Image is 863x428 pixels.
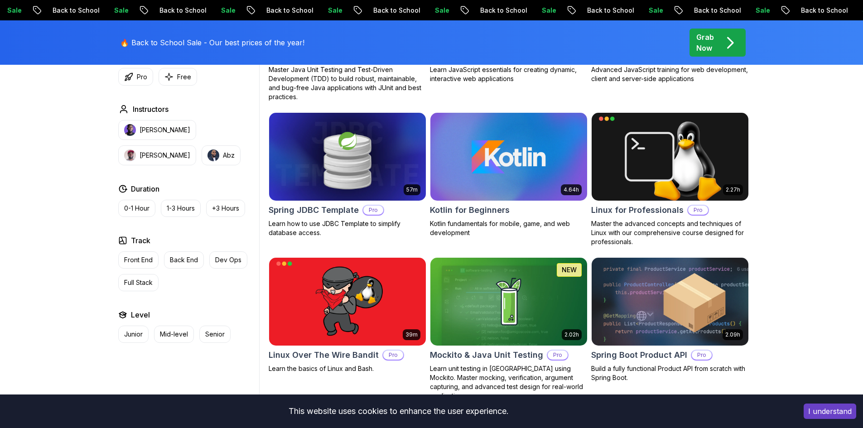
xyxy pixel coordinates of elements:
[207,149,219,161] img: instructor img
[316,6,345,15] p: Sale
[124,149,136,161] img: instructor img
[223,151,235,160] p: Abz
[591,257,749,382] a: Spring Boot Product API card2.09hSpring Boot Product APIProBuild a fully functional Product API f...
[118,120,196,140] button: instructor img[PERSON_NAME]
[118,145,196,165] button: instructor img[PERSON_NAME]
[430,364,588,400] p: Learn unit testing in [GEOGRAPHIC_DATA] using Mockito. Master mocking, verification, argument cap...
[430,113,587,201] img: Kotlin for Beginners card
[209,251,247,269] button: Dev Ops
[591,219,749,246] p: Master the advanced concepts and techniques of Linux with our comprehensive course designed for p...
[592,113,748,201] img: Linux for Professionals card
[140,151,190,160] p: [PERSON_NAME]
[362,6,423,15] p: Back to School
[124,124,136,136] img: instructor img
[789,6,851,15] p: Back to School
[564,331,579,338] p: 2.02h
[202,145,241,165] button: instructor imgAbz
[269,257,426,373] a: Linux Over The Wire Bandit card39mLinux Over The Wire BanditProLearn the basics of Linux and Bash.
[591,112,749,246] a: Linux for Professionals card2.27hLinux for ProfessionalsProMaster the advanced concepts and techn...
[124,330,143,339] p: Junior
[269,113,426,201] img: Spring JDBC Template card
[591,65,749,83] p: Advanced JavaScript training for web development, client and server-side applications
[688,206,708,215] p: Pro
[159,68,197,86] button: Free
[102,6,131,15] p: Sale
[430,257,588,400] a: Mockito & Java Unit Testing card2.02hNEWMockito & Java Unit TestingProLearn unit testing in [GEOG...
[269,65,426,101] p: Master Java Unit Testing and Test-Driven Development (TDD) to build robust, maintainable, and bug...
[562,265,577,274] p: NEW
[530,6,559,15] p: Sale
[269,112,426,237] a: Spring JDBC Template card57mSpring JDBC TemplateProLearn how to use JDBC Template to simplify dat...
[199,326,231,343] button: Senior
[161,200,201,217] button: 1-3 Hours
[592,258,748,346] img: Spring Boot Product API card
[164,251,204,269] button: Back End
[137,72,147,82] p: Pro
[548,351,568,360] p: Pro
[591,204,684,216] h2: Linux for Professionals
[269,349,379,361] h2: Linux Over The Wire Bandit
[7,401,790,421] div: This website uses cookies to enhance the user experience.
[726,186,740,193] p: 2.27h
[209,6,238,15] p: Sale
[167,204,195,213] p: 1-3 Hours
[118,326,149,343] button: Junior
[692,351,712,360] p: Pro
[170,255,198,264] p: Back End
[41,6,102,15] p: Back to School
[133,104,169,115] h2: Instructors
[131,235,150,246] h2: Track
[215,255,241,264] p: Dev Ops
[564,186,579,193] p: 4.64h
[591,364,749,382] p: Build a fully functional Product API from scratch with Spring Boot.
[205,330,225,339] p: Senior
[148,6,209,15] p: Back to School
[118,274,159,291] button: Full Stack
[430,204,510,216] h2: Kotlin for Beginners
[131,183,159,194] h2: Duration
[744,6,773,15] p: Sale
[255,6,316,15] p: Back to School
[154,326,194,343] button: Mid-level
[430,219,588,237] p: Kotlin fundamentals for mobile, game, and web development
[212,204,239,213] p: +3 Hours
[430,65,588,83] p: Learn JavaScript essentials for creating dynamic, interactive web applications
[131,309,150,320] h2: Level
[177,72,191,82] p: Free
[682,6,744,15] p: Back to School
[269,258,426,346] img: Linux Over The Wire Bandit card
[575,6,637,15] p: Back to School
[160,330,188,339] p: Mid-level
[405,331,418,338] p: 39m
[430,112,588,237] a: Kotlin for Beginners card4.64hKotlin for BeginnersKotlin fundamentals for mobile, game, and web d...
[118,68,153,86] button: Pro
[124,204,149,213] p: 0-1 Hour
[430,258,587,346] img: Mockito & Java Unit Testing card
[140,125,190,135] p: [PERSON_NAME]
[118,200,155,217] button: 0-1 Hour
[591,349,687,361] h2: Spring Boot Product API
[696,32,714,53] p: Grab Now
[124,278,153,287] p: Full Stack
[468,6,530,15] p: Back to School
[120,37,304,48] p: 🔥 Back to School Sale - Our best prices of the year!
[363,206,383,215] p: Pro
[269,364,426,373] p: Learn the basics of Linux and Bash.
[423,6,452,15] p: Sale
[430,349,543,361] h2: Mockito & Java Unit Testing
[725,331,740,338] p: 2.09h
[269,219,426,237] p: Learn how to use JDBC Template to simplify database access.
[406,186,418,193] p: 57m
[124,255,153,264] p: Front End
[804,404,856,419] button: Accept cookies
[383,351,403,360] p: Pro
[637,6,666,15] p: Sale
[206,200,245,217] button: +3 Hours
[118,251,159,269] button: Front End
[269,204,359,216] h2: Spring JDBC Template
